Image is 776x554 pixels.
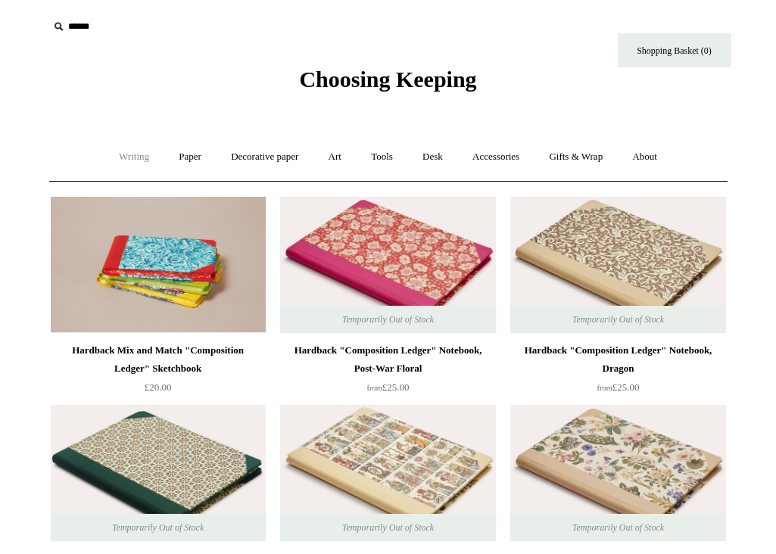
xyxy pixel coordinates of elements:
[299,67,476,92] span: Choosing Keeping
[280,405,495,541] img: Hardback "Composition Ledger" Notebook, Tarot
[409,137,457,177] a: Desk
[97,514,219,541] span: Temporarily Out of Stock
[367,381,410,393] span: £25.00
[280,405,495,541] a: Hardback "Composition Ledger" Notebook, Tarot Hardback "Composition Ledger" Notebook, Tarot Tempo...
[51,197,266,333] img: Hardback Mix and Match "Composition Ledger" Sketchbook
[597,384,612,392] span: from
[299,79,476,89] a: Choosing Keeping
[284,341,491,378] div: Hardback "Composition Ledger" Notebook, Post-War Floral
[557,514,679,541] span: Temporarily Out of Stock
[597,381,640,393] span: £25.00
[327,514,449,541] span: Temporarily Out of Stock
[514,341,721,378] div: Hardback "Composition Ledger" Notebook, Dragon
[51,197,266,333] a: Hardback Mix and Match "Composition Ledger" Sketchbook Hardback Mix and Match "Composition Ledger...
[618,33,731,67] a: Shopping Basket (0)
[510,341,725,403] a: Hardback "Composition Ledger" Notebook, Dragon from£25.00
[510,405,725,541] img: Hardback "Composition Ledger" Notebook, English Garden
[105,137,163,177] a: Writing
[51,405,266,541] a: Hardback "Composition Ledger" Notebook, Floral Tile Hardback "Composition Ledger" Notebook, Flora...
[145,381,172,393] span: £20.00
[280,341,495,403] a: Hardback "Composition Ledger" Notebook, Post-War Floral from£25.00
[357,137,407,177] a: Tools
[217,137,312,177] a: Decorative paper
[619,137,671,177] a: About
[510,197,725,333] img: Hardback "Composition Ledger" Notebook, Dragon
[510,197,725,333] a: Hardback "Composition Ledger" Notebook, Dragon Hardback "Composition Ledger" Notebook, Dragon Tem...
[510,405,725,541] a: Hardback "Composition Ledger" Notebook, English Garden Hardback "Composition Ledger" Notebook, En...
[535,137,616,177] a: Gifts & Wrap
[55,341,262,378] div: Hardback Mix and Match "Composition Ledger" Sketchbook
[367,384,382,392] span: from
[165,137,215,177] a: Paper
[51,405,266,541] img: Hardback "Composition Ledger" Notebook, Floral Tile
[51,341,266,403] a: Hardback Mix and Match "Composition Ledger" Sketchbook £20.00
[280,197,495,333] a: Hardback "Composition Ledger" Notebook, Post-War Floral Hardback "Composition Ledger" Notebook, P...
[315,137,355,177] a: Art
[327,306,449,333] span: Temporarily Out of Stock
[459,137,533,177] a: Accessories
[280,197,495,333] img: Hardback "Composition Ledger" Notebook, Post-War Floral
[557,306,679,333] span: Temporarily Out of Stock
